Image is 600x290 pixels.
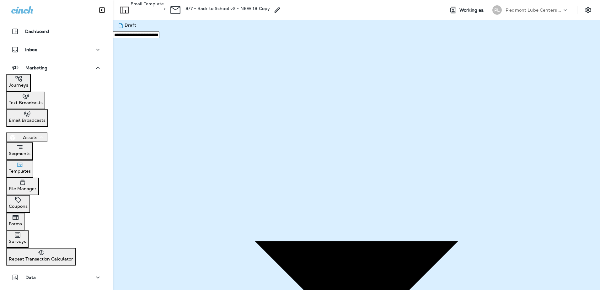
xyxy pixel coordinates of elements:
p: 8/7 - Back to School v2 - NEW 18 Copy [185,6,270,11]
p: Templates [9,169,31,174]
div: Draft [117,23,596,29]
p: Data [25,275,36,280]
div: PL [492,5,502,15]
button: Collapse Sidebar [93,4,111,16]
div: 8/7 - Back to School v2 - NEW 18 Copy [185,6,270,14]
p: Surveys [9,239,26,244]
p: Piedmont Lube Centers LLC [506,8,562,13]
p: Forms [9,221,22,226]
p: Dashboard [25,29,49,34]
p: File Manager [9,186,36,191]
p: Text Broadcasts [9,100,43,105]
span: Working as: [459,8,486,13]
p: Journeys [9,83,28,88]
button: Settings [582,4,594,16]
p: Repeat Transaction Calculator [9,256,73,261]
p: Email Template [131,1,164,16]
p: Segments [9,151,30,156]
p: Inbox [25,47,37,52]
p: Email Broadcasts [9,118,46,123]
p: Assets [23,135,37,140]
p: > [164,6,165,11]
p: Marketing [25,65,47,70]
p: Coupons [9,204,28,209]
